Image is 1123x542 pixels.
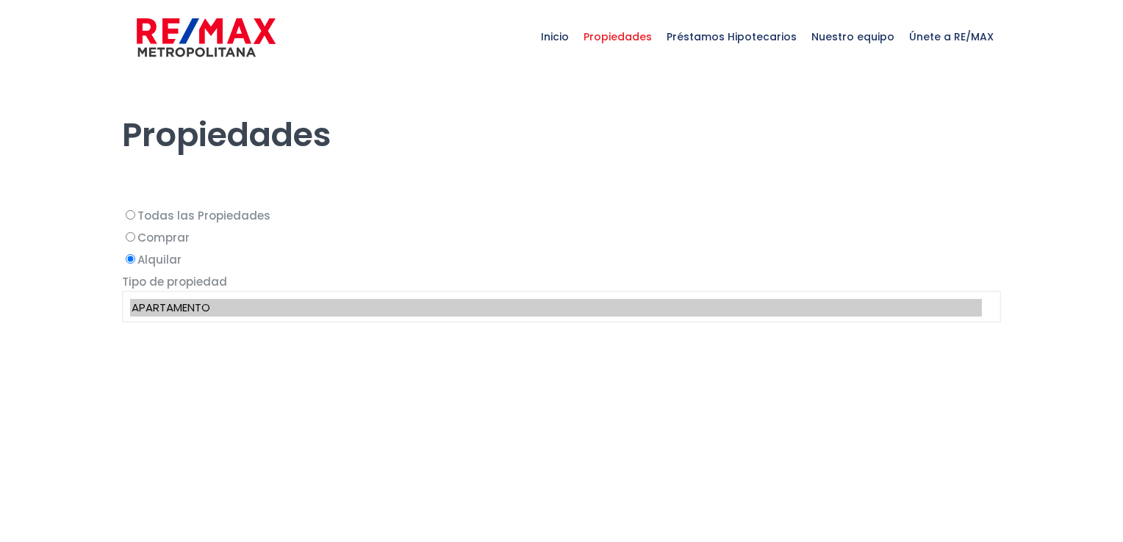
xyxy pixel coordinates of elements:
span: Inicio [534,15,576,59]
span: Propiedades [576,15,659,59]
span: Únete a RE/MAX [902,15,1001,59]
input: Comprar [126,232,135,242]
label: Comprar [122,228,1001,247]
h1: Propiedades [122,74,1001,155]
option: CASA [130,317,982,334]
input: Todas las Propiedades [126,210,135,220]
label: Todas las Propiedades [122,206,1001,225]
label: Alquilar [122,250,1001,269]
span: Nuestro equipo [804,15,902,59]
span: Préstamos Hipotecarios [659,15,804,59]
span: Tipo de propiedad [122,274,227,289]
input: Alquilar [126,254,135,264]
option: APARTAMENTO [130,299,982,317]
img: remax-metropolitana-logo [137,15,276,59]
